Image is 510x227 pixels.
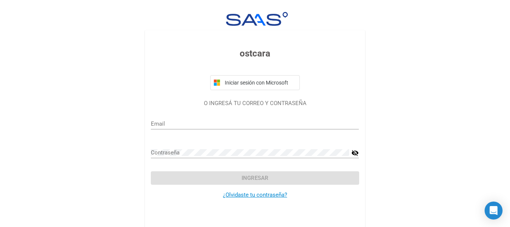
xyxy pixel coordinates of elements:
[151,99,359,108] p: O INGRESÁ TU CORREO Y CONTRASEÑA
[151,171,359,185] button: Ingresar
[210,75,300,90] button: Iniciar sesión con Microsoft
[223,191,287,198] a: ¿Olvidaste tu contraseña?
[485,202,503,220] div: Open Intercom Messenger
[351,148,359,157] mat-icon: visibility_off
[151,47,359,60] h3: ostcara
[242,175,268,181] span: Ingresar
[223,80,296,86] span: Iniciar sesión con Microsoft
